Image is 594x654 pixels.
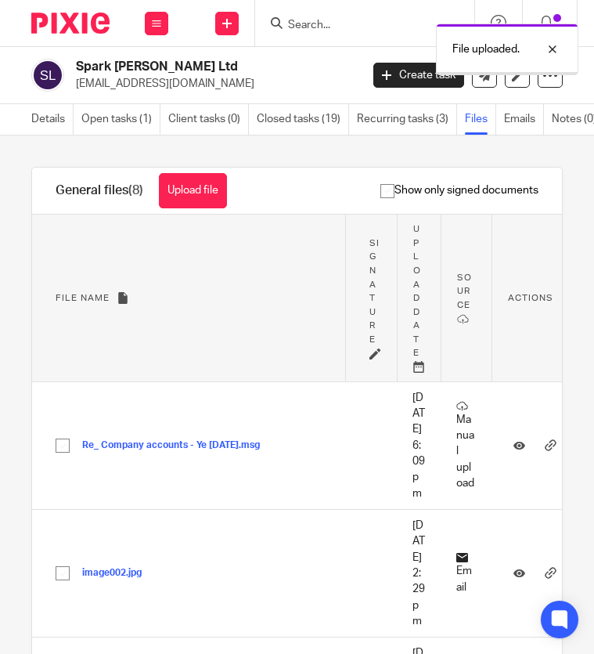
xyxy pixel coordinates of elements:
span: Actions [508,294,553,302]
img: Pixie [31,13,110,34]
p: Manual upload [456,400,476,492]
h1: General files [56,182,143,199]
button: Re_ Company accounts - Ye [DATE].msg [82,440,272,451]
p: [DATE] 2:29pm [412,518,425,629]
p: [DATE] 6:09pm [412,390,425,501]
a: Create task [373,63,464,88]
span: Upload date [413,225,421,357]
h2: Spark [PERSON_NAME] Ltd [76,59,295,75]
a: Emails [504,104,544,135]
span: (8) [128,184,143,197]
img: svg%3E [31,59,64,92]
span: Source [457,273,472,309]
p: [EMAIL_ADDRESS][DOMAIN_NAME] [76,76,350,92]
button: Upload file [159,173,227,208]
a: Files [465,104,496,135]
button: image002.jpg [82,568,153,579]
p: File uploaded. [452,42,520,57]
a: Client tasks (0) [168,104,249,135]
input: Select [48,558,77,588]
a: Open tasks (1) [81,104,160,135]
span: Signature [369,239,380,344]
span: File name [56,294,110,302]
a: Details [31,104,74,135]
a: Closed tasks (19) [257,104,349,135]
p: Email [456,551,476,595]
a: Recurring tasks (3) [357,104,457,135]
input: Search [286,19,427,33]
span: Show only signed documents [380,182,538,198]
input: Select [48,431,77,461]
